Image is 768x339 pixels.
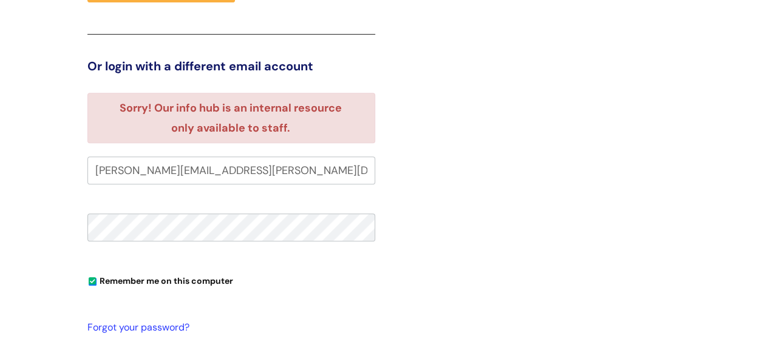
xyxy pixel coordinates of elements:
div: You can uncheck this option if you're logging in from a shared device [87,270,375,290]
input: Remember me on this computer [89,278,97,286]
input: Your e-mail address [87,156,375,184]
a: Forgot your password? [87,319,369,337]
label: Remember me on this computer [87,273,233,286]
li: Sorry! Our info hub is an internal resource only available to staff. [109,98,353,138]
h3: Or login with a different email account [87,59,375,73]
